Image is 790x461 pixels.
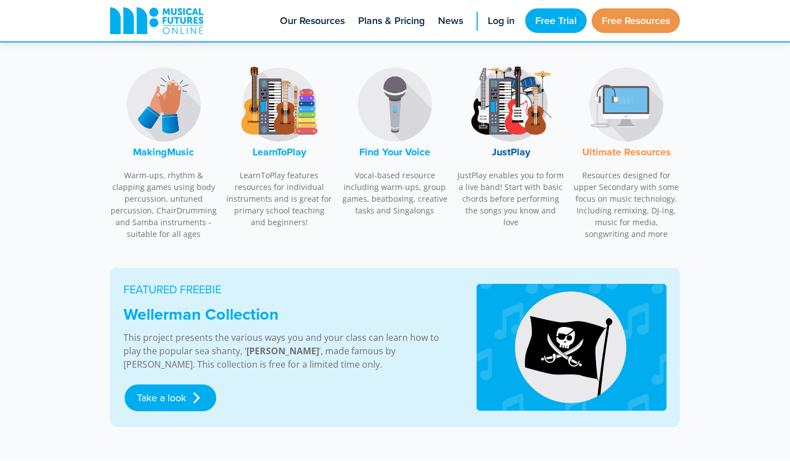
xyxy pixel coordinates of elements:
p: LearnToPlay features resources for individual instruments and is great for primary school teachin... [226,169,333,228]
font: MakingMusic [133,145,194,159]
a: Music Technology LogoUltimate Resources Resources designed for upper Secondary with some focus on... [573,57,680,246]
p: Warm-ups, rhythm & clapping games using body percussion, untuned percussion, ChairDrumming and Sa... [110,169,217,240]
img: JustPlay Logo [469,63,553,146]
font: Find Your Voice [359,145,430,159]
a: Take a look [125,384,216,411]
a: Free Resources [592,8,680,33]
a: Free Trial [525,8,587,33]
p: FEATURED FREEBIE [123,281,449,298]
a: MakingMusic LogoMakingMusic Warm-ups, rhythm & clapping games using body percussion, untuned perc... [110,57,217,246]
font: Ultimate Resources [582,145,671,159]
p: This project presents the various ways you and your class can learn how to play the popular sea s... [123,331,449,371]
p: JustPlay enables you to form a live band! Start with basic chords before performing the songs you... [457,169,564,228]
a: JustPlay LogoJustPlay JustPlay enables you to form a live band! Start with basic chords before pe... [457,57,564,234]
span: Log in [488,13,515,28]
p: Resources designed for upper Secondary with some focus on music technology. Including remixing, D... [573,169,680,240]
span: Our Resources [280,13,345,28]
img: Find Your Voice Logo [353,63,437,146]
a: Find Your Voice LogoFind Your Voice Vocal-based resource including warm-ups, group games, beatbox... [341,57,449,222]
img: MakingMusic Logo [122,63,206,146]
font: LearnToPlay [253,145,306,159]
img: LearnToPlay Logo [237,63,321,146]
p: Vocal-based resource including warm-ups, group games, beatboxing, creative tasks and Singalongs [341,169,449,216]
a: LearnToPlay LogoLearnToPlay LearnToPlay features resources for individual instruments and is grea... [226,57,333,234]
span: Plans & Pricing [358,13,425,28]
strong: Wellerman Collection [123,302,279,326]
strong: [PERSON_NAME] [246,345,319,357]
img: Music Technology Logo [584,63,668,146]
font: JustPlay [492,145,530,159]
span: News [438,13,463,28]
